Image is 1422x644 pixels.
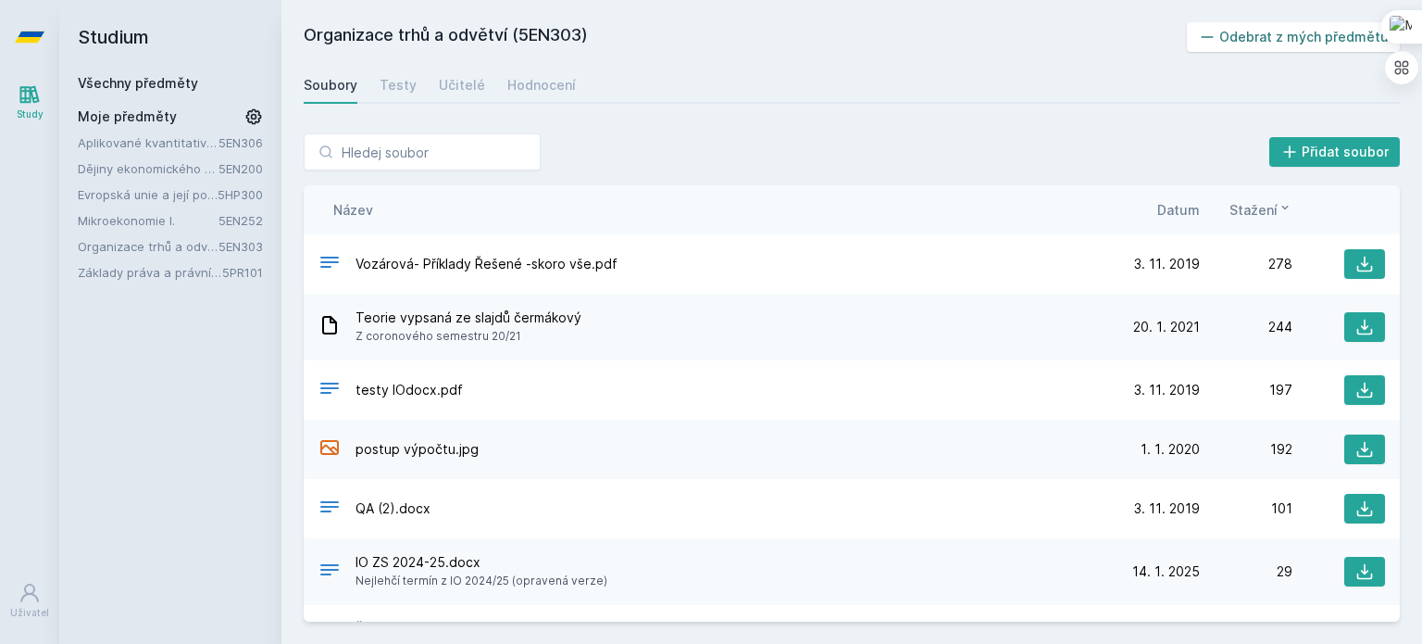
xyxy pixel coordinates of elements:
[4,573,56,629] a: Uživatel
[318,559,341,586] div: DOCX
[355,381,463,399] span: testy IOdocx.pdf
[10,606,49,620] div: Uživatel
[507,76,576,95] div: Hodnocení
[355,553,607,572] span: IO ZS 2024-25.docx
[78,211,218,230] a: Mikroekonomie I.
[1200,562,1292,581] div: 29
[218,135,263,150] a: 5EN306
[355,440,479,459] span: postup výpočtu.jpg
[1200,255,1292,273] div: 278
[304,133,541,170] input: Hledej soubor
[78,263,222,282] a: Základy práva a právní nauky
[380,76,417,95] div: Testy
[1229,200,1278,220] span: Stažení
[439,67,485,104] a: Učitelé
[1157,200,1200,220] button: Datum
[304,67,357,104] a: Soubory
[355,620,1100,638] span: Řešené příklady [PERSON_NAME] z [GEOGRAPHIC_DATA] + odkaz
[1269,137,1401,167] button: Přidat soubor
[78,185,218,204] a: Evropská unie a její politiky
[78,237,218,256] a: Organizace trhů a odvětví
[318,496,341,523] div: DOCX
[355,255,617,273] span: Vozárová- Příklady Řešené -skoro vše.pdf
[318,251,341,278] div: PDF
[1200,381,1292,399] div: 197
[78,159,218,178] a: Dějiny ekonomického myšlení
[507,67,576,104] a: Hodnocení
[78,107,177,126] span: Moje předměty
[4,74,56,131] a: Study
[1132,562,1200,581] span: 14. 1. 2025
[218,239,263,254] a: 5EN303
[1133,318,1200,336] span: 20. 1. 2021
[333,200,373,220] button: Název
[1187,22,1401,52] button: Odebrat z mých předmětů
[318,436,341,463] div: JPG
[222,265,263,280] a: 5PR101
[380,67,417,104] a: Testy
[1200,499,1292,518] div: 101
[355,309,581,327] span: Teorie vypsaná ze slajdů čermákový
[1200,440,1292,459] div: 192
[17,107,44,121] div: Study
[1134,381,1200,399] span: 3. 11. 2019
[218,187,263,202] a: 5HP300
[78,75,198,91] a: Všechny předměty
[304,76,357,95] div: Soubory
[1229,200,1292,220] button: Stažení
[318,377,341,404] div: PDF
[1141,440,1200,459] span: 1. 1. 2020
[1134,499,1200,518] span: 3. 11. 2019
[304,22,1187,52] h2: Organizace trhů a odvětví (5EN303)
[218,213,263,228] a: 5EN252
[355,327,581,346] span: Z coronového semestru 20/21
[1200,318,1292,336] div: 244
[439,76,485,95] div: Učitelé
[78,133,218,152] a: Aplikované kvantitativní metody I
[355,572,607,590] span: Nejlehčí termín z IO 2024/25 (opravená verze)
[218,161,263,176] a: 5EN200
[355,499,430,518] span: QA (2).docx
[1134,255,1200,273] span: 3. 11. 2019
